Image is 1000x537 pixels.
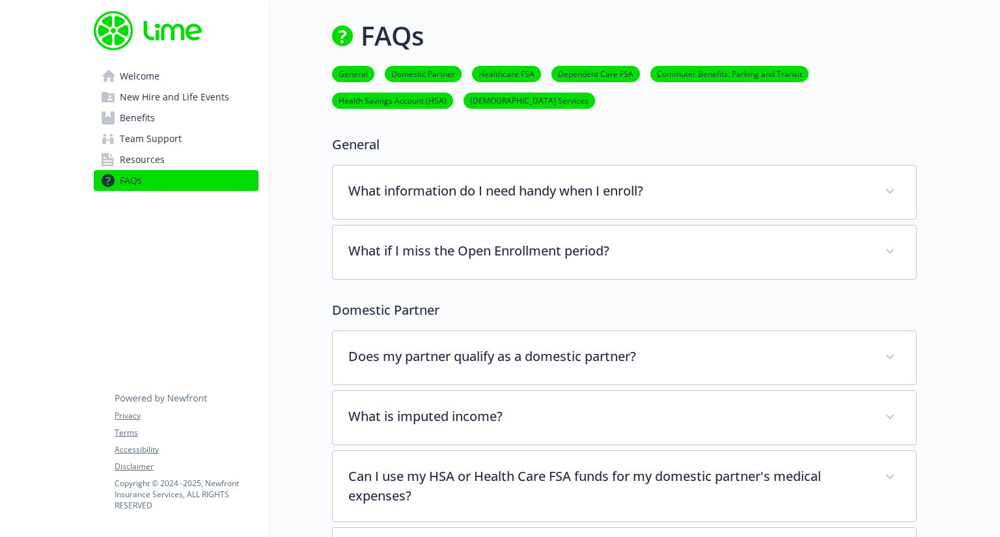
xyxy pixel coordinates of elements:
[94,108,258,128] a: Benefits
[333,391,916,444] div: What is imputed income?
[115,410,258,422] a: Privacy
[333,166,916,219] div: What information do I need handy when I enroll?
[332,135,917,154] p: General
[333,451,916,521] div: Can I use my HSA or Health Care FSA funds for my domestic partner's medical expenses?
[650,67,809,80] a: Commuter Benefits: Parking and Transit
[120,108,155,128] span: Benefits
[333,225,916,279] div: What if I miss the Open Enrollment period?
[120,66,160,87] span: Welcome
[94,149,258,170] a: Resources
[115,478,258,511] p: Copyright © 2024 - 2025 , Newfront Insurance Services, ALL RIGHTS RESERVED
[333,331,916,385] div: Does my partner qualify as a domestic partner?
[332,67,374,80] a: General
[464,94,595,106] a: [DEMOGRAPHIC_DATA] Services
[385,67,462,80] a: Domestic Partner
[115,427,258,439] a: Terms
[332,94,453,106] a: Health Savings Account (HSA)
[94,170,258,191] a: FAQs
[94,66,258,87] a: Welcome
[120,170,142,191] span: FAQs
[348,241,869,261] p: What if I miss the Open Enrollment period?
[115,461,258,472] a: Disclaimer
[348,407,869,426] p: What is imputed income?
[94,87,258,108] a: New Hire and Life Events
[348,347,869,366] p: Does my partner qualify as a domestic partner?
[115,444,258,456] a: Accessibility
[348,467,869,506] p: Can I use my HSA or Health Care FSA funds for my domestic partner's medical expenses?
[94,128,258,149] a: Team Support
[332,300,917,320] p: Domestic Partner
[120,87,229,108] span: New Hire and Life Events
[472,67,541,80] a: Healthcare FSA
[120,149,165,170] span: Resources
[361,16,424,55] h1: FAQs
[551,67,640,80] a: Dependent Care FSA
[348,181,869,201] p: What information do I need handy when I enroll?
[120,128,182,149] span: Team Support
